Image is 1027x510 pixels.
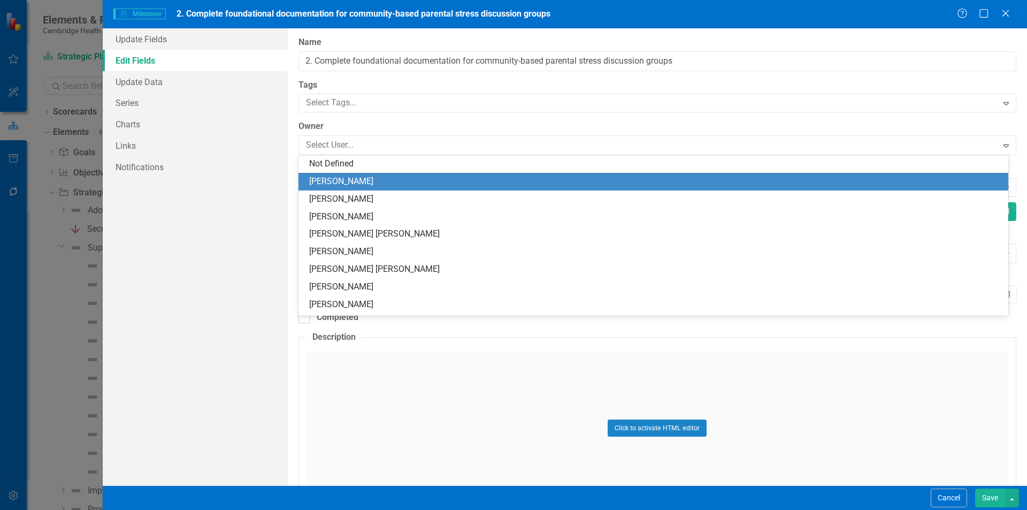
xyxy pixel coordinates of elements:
div: [PERSON_NAME] [PERSON_NAME] [309,263,1002,276]
label: Tags [298,79,1016,92]
div: [PERSON_NAME] [309,246,1002,258]
a: Notifications [103,156,288,178]
a: Charts [103,113,288,135]
label: Owner [298,120,1016,133]
legend: Description [307,331,361,344]
a: Update Fields [103,28,288,50]
input: Milestone Name [298,51,1016,71]
button: Cancel [931,489,967,507]
a: Edit Fields [103,50,288,71]
div: [PERSON_NAME] [309,211,1002,223]
div: Not Defined [309,158,1002,170]
a: Links [103,135,288,156]
a: Series [103,92,288,113]
label: Name [298,36,1016,49]
div: [PERSON_NAME] [309,281,1002,293]
div: [PERSON_NAME] [309,176,1002,188]
span: 2. Complete foundational documentation for community-based parental stress discussion groups [177,9,550,19]
span: Milestone [113,9,166,19]
div: [PERSON_NAME] [PERSON_NAME] [309,228,1002,240]
button: Click to activate HTML editor [608,420,707,437]
div: Completed [317,311,358,324]
div: [PERSON_NAME] [309,193,1002,205]
a: Update Data [103,71,288,93]
button: Save [975,489,1005,507]
div: [PERSON_NAME] [309,299,1002,311]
